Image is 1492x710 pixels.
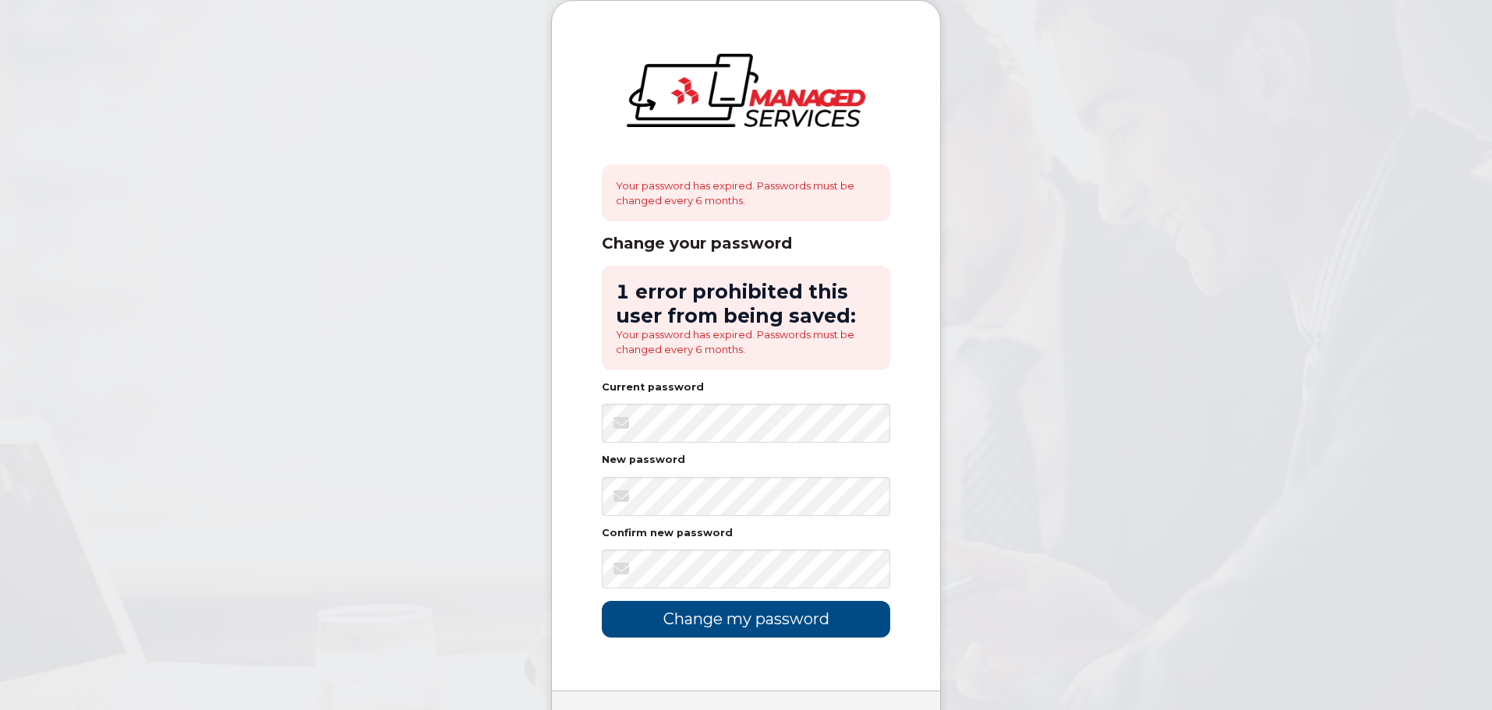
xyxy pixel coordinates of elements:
div: Your password has expired. Passwords must be changed every 6 months. [602,164,890,221]
h2: 1 error prohibited this user from being saved: [616,280,876,327]
div: Change your password [602,234,890,253]
label: Current password [602,383,704,393]
label: Confirm new password [602,528,733,539]
li: Your password has expired. Passwords must be changed every 6 months. [616,327,876,356]
img: logo-large.png [627,54,865,127]
label: New password [602,455,685,465]
input: Change my password [602,601,890,638]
